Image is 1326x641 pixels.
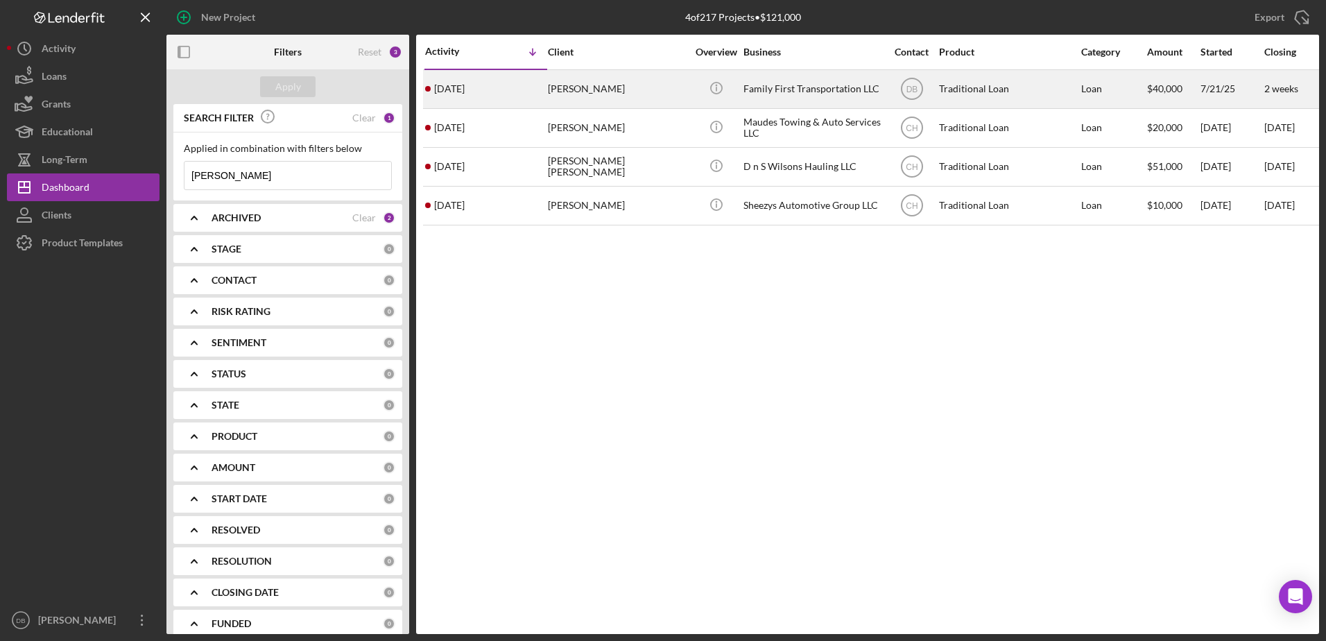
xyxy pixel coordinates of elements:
[1264,121,1295,133] time: [DATE]
[1200,71,1263,108] div: 7/21/25
[548,148,687,185] div: [PERSON_NAME] [PERSON_NAME]
[1200,187,1263,224] div: [DATE]
[383,555,395,567] div: 0
[548,71,687,108] div: [PERSON_NAME]
[1200,110,1263,146] div: [DATE]
[1279,580,1312,613] div: Open Intercom Messenger
[1264,199,1295,211] time: [DATE]
[7,606,160,634] button: DB[PERSON_NAME]
[939,110,1078,146] div: Traditional Loan
[548,110,687,146] div: [PERSON_NAME]
[42,173,89,205] div: Dashboard
[212,524,260,536] b: RESOLVED
[212,431,257,442] b: PRODUCT
[212,306,270,317] b: RISK RATING
[743,71,882,108] div: Family First Transportation LLC
[1147,187,1199,224] div: $10,000
[212,337,266,348] b: SENTIMENT
[939,46,1078,58] div: Product
[939,148,1078,185] div: Traditional Loan
[383,274,395,287] div: 0
[7,118,160,146] button: Educational
[690,46,742,58] div: Overview
[184,112,254,123] b: SEARCH FILTER
[274,46,302,58] b: Filters
[906,85,918,94] text: DB
[383,586,395,599] div: 0
[212,243,241,255] b: STAGE
[425,46,486,57] div: Activity
[42,118,93,149] div: Educational
[260,76,316,97] button: Apply
[1081,46,1146,58] div: Category
[548,187,687,224] div: [PERSON_NAME]
[1200,46,1263,58] div: Started
[906,123,918,133] text: CH
[42,201,71,232] div: Clients
[212,462,255,473] b: AMOUNT
[212,275,257,286] b: CONTACT
[383,493,395,505] div: 0
[383,399,395,411] div: 0
[1081,110,1146,146] div: Loan
[212,212,261,223] b: ARCHIVED
[383,112,395,124] div: 1
[383,243,395,255] div: 0
[16,617,25,624] text: DB
[42,35,76,66] div: Activity
[906,162,918,172] text: CH
[275,76,301,97] div: Apply
[1255,3,1284,31] div: Export
[7,173,160,201] a: Dashboard
[685,12,801,23] div: 4 of 217 Projects • $121,000
[743,148,882,185] div: D n S Wilsons Hauling LLC
[1081,148,1146,185] div: Loan
[743,187,882,224] div: Sheezys Automotive Group LLC
[7,201,160,229] button: Clients
[42,146,87,177] div: Long-Term
[434,122,465,133] time: 2025-04-08 02:12
[42,62,67,94] div: Loans
[7,35,160,62] button: Activity
[434,200,465,211] time: 2024-10-03 15:46
[743,46,882,58] div: Business
[886,46,938,58] div: Contact
[35,606,125,638] div: [PERSON_NAME]
[184,143,392,154] div: Applied in combination with filters below
[1264,83,1298,94] time: 2 weeks
[42,90,71,121] div: Grants
[743,110,882,146] div: Maudes Towing & Auto Services LLC
[201,3,255,31] div: New Project
[383,305,395,318] div: 0
[1200,148,1263,185] div: [DATE]
[434,83,465,94] time: 2025-07-30 02:30
[212,556,272,567] b: RESOLUTION
[358,46,381,58] div: Reset
[42,229,123,260] div: Product Templates
[383,524,395,536] div: 0
[548,46,687,58] div: Client
[939,187,1078,224] div: Traditional Loan
[388,45,402,59] div: 3
[7,90,160,118] a: Grants
[1081,71,1146,108] div: Loan
[212,493,267,504] b: START DATE
[383,336,395,349] div: 0
[1241,3,1319,31] button: Export
[434,161,465,172] time: 2025-01-28 18:50
[906,201,918,211] text: CH
[212,400,239,411] b: STATE
[1147,110,1199,146] div: $20,000
[7,146,160,173] button: Long-Term
[1147,148,1199,185] div: $51,000
[383,617,395,630] div: 0
[7,229,160,257] button: Product Templates
[212,368,246,379] b: STATUS
[352,212,376,223] div: Clear
[1147,71,1199,108] div: $40,000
